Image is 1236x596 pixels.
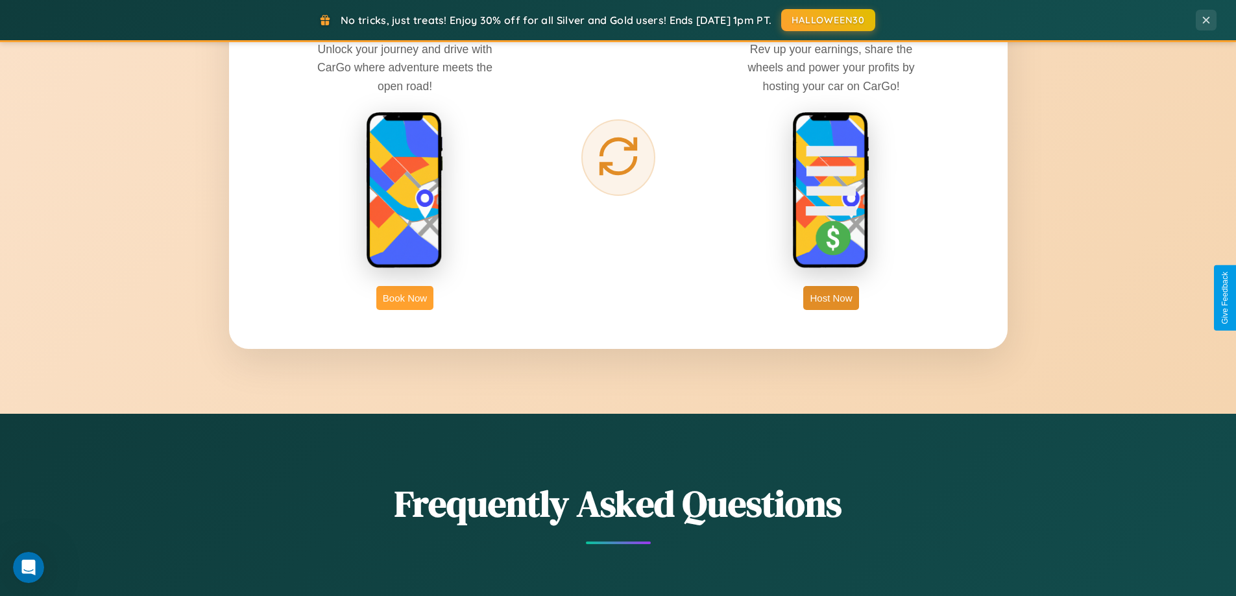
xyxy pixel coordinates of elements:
iframe: Intercom live chat [13,552,44,583]
p: Unlock your journey and drive with CarGo where adventure meets the open road! [308,40,502,95]
img: rent phone [366,112,444,270]
button: Book Now [376,286,433,310]
button: Host Now [803,286,858,310]
span: No tricks, just treats! Enjoy 30% off for all Silver and Gold users! Ends [DATE] 1pm PT. [341,14,771,27]
div: Give Feedback [1220,272,1230,324]
p: Rev up your earnings, share the wheels and power your profits by hosting your car on CarGo! [734,40,928,95]
img: host phone [792,112,870,270]
button: HALLOWEEN30 [781,9,875,31]
h2: Frequently Asked Questions [229,479,1008,529]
